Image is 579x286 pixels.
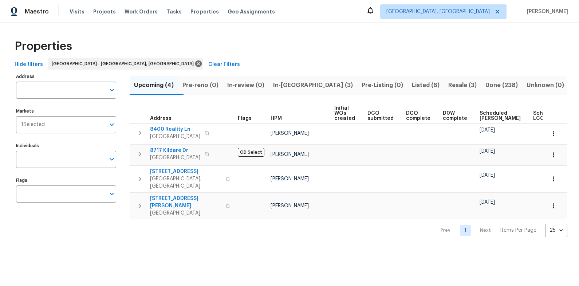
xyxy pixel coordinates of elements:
label: Markets [16,109,116,113]
span: 8400 Reality Ln [150,126,200,133]
span: Properties [15,43,72,50]
nav: Pagination Navigation [434,224,567,237]
span: In-review (0) [227,80,264,90]
div: 25 [545,221,567,240]
span: 8717 Kildare Dr [150,147,200,154]
span: Resale (3) [448,80,477,90]
span: D0W complete [443,111,467,121]
span: DCO complete [406,111,430,121]
span: [DATE] [480,149,495,154]
span: Initial WOs created [334,106,355,121]
span: Projects [93,8,116,15]
label: Address [16,74,116,79]
span: 1 Selected [21,122,45,128]
span: DCO submitted [367,111,394,121]
span: [STREET_ADDRESS] [150,168,221,175]
span: OD Select [238,148,264,157]
button: Open [107,189,117,199]
button: Open [107,85,117,95]
span: In-[GEOGRAPHIC_DATA] (3) [273,80,353,90]
span: Flags [238,116,252,121]
span: [DATE] [480,173,495,178]
button: Open [107,154,117,164]
span: [PERSON_NAME] [271,176,309,181]
span: Scheduled [PERSON_NAME] [480,111,521,121]
span: HPM [271,116,282,121]
div: [GEOGRAPHIC_DATA] - [GEOGRAPHIC_DATA], [GEOGRAPHIC_DATA] [48,58,203,70]
span: Unknown (0) [527,80,564,90]
p: Items Per Page [500,227,536,234]
span: Pre-reno (0) [182,80,218,90]
span: [GEOGRAPHIC_DATA] [150,154,200,161]
label: Flags [16,178,116,183]
span: [DATE] [480,128,495,133]
span: Pre-Listing (0) [362,80,403,90]
button: Hide filters [12,58,46,71]
span: Upcoming (4) [134,80,174,90]
span: [PERSON_NAME] [271,152,309,157]
span: Maestro [25,8,49,15]
label: Individuals [16,144,116,148]
span: [PERSON_NAME] [271,203,309,208]
span: [GEOGRAPHIC_DATA] - [GEOGRAPHIC_DATA], [GEOGRAPHIC_DATA] [52,60,197,67]
button: Open [107,120,117,130]
span: [GEOGRAPHIC_DATA] [150,209,221,217]
span: Hide filters [15,60,43,69]
span: [GEOGRAPHIC_DATA] [150,133,200,140]
span: Visits [70,8,84,15]
span: [PERSON_NAME] [271,131,309,136]
span: Tasks [166,9,182,14]
a: Goto page 1 [460,225,471,236]
span: Scheduled LCO [533,111,561,121]
span: Geo Assignments [228,8,275,15]
span: [DATE] [480,200,495,205]
button: Clear Filters [205,58,243,71]
span: [STREET_ADDRESS][PERSON_NAME] [150,195,221,209]
span: Listed (6) [412,80,440,90]
span: Done (238) [485,80,518,90]
span: [GEOGRAPHIC_DATA], [GEOGRAPHIC_DATA] [386,8,490,15]
span: [GEOGRAPHIC_DATA], [GEOGRAPHIC_DATA] [150,175,221,190]
span: [PERSON_NAME] [524,8,568,15]
span: Clear Filters [208,60,240,69]
span: Address [150,116,172,121]
span: Work Orders [125,8,158,15]
span: Properties [190,8,219,15]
